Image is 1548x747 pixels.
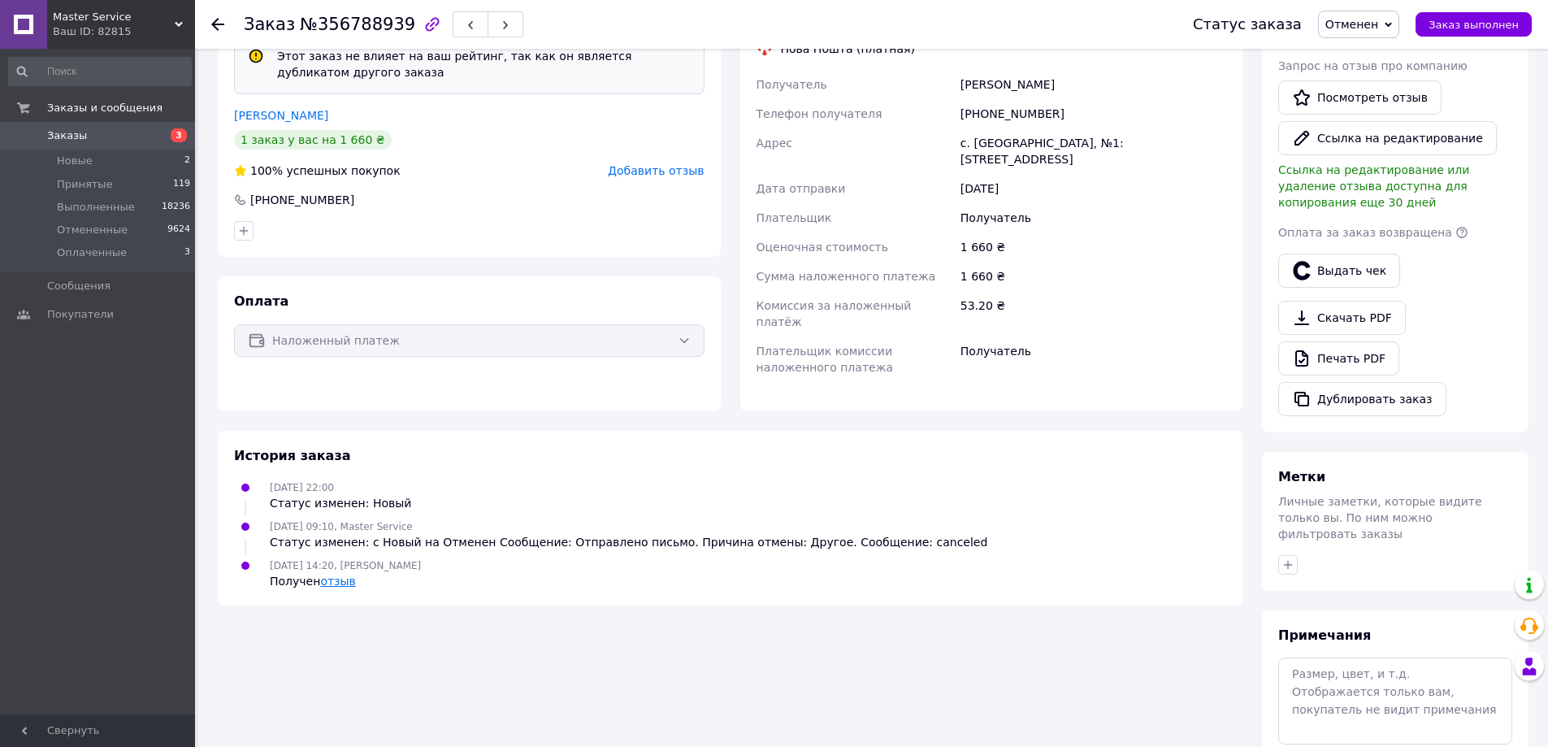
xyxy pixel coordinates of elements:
[1278,382,1446,416] button: Дублировать заказ
[1278,628,1371,643] span: Примечания
[1278,469,1325,484] span: Метки
[249,192,356,208] div: [PHONE_NUMBER]
[757,211,832,224] span: Плательщик
[300,15,415,34] span: №356788939
[1278,80,1442,115] a: Посмотреть отзыв
[957,174,1229,203] div: [DATE]
[234,130,392,150] div: 1 заказ у вас на 1 660 ₴
[957,99,1229,128] div: [PHONE_NUMBER]
[1278,163,1469,209] span: Ссылка на редактирование или удаление отзыва доступна для копирования еще 30 дней
[270,482,334,493] span: [DATE] 22:00
[757,270,936,283] span: Сумма наложенного платежа
[1278,59,1468,72] span: Запрос на отзыв про компанию
[171,128,187,142] span: 3
[757,182,846,195] span: Дата отправки
[957,337,1229,382] div: Получатель
[211,16,224,33] div: Вернуться назад
[320,575,355,588] a: отзыв
[757,345,893,374] span: Плательщик комиссии наложенного платежа
[167,223,190,237] span: 9624
[47,307,114,322] span: Покупатели
[57,223,128,237] span: Отмененные
[234,163,401,179] div: успешных покупок
[1416,12,1532,37] button: Заказ выполнен
[757,78,827,91] span: Получатель
[608,164,704,177] span: Добавить отзыв
[1278,121,1497,155] button: Ссылка на редактирование
[1278,341,1399,376] a: Печать PDF
[47,128,87,143] span: Заказы
[234,448,351,463] span: История заказа
[270,521,413,532] span: [DATE] 09:10, Master Service
[270,534,987,550] div: Статус изменен: с Новый на Отменен Сообщение: Отправлено письмо. Причина отмены: Другое. Сообщени...
[234,109,328,122] a: [PERSON_NAME]
[57,177,113,192] span: Принятые
[957,70,1229,99] div: [PERSON_NAME]
[1278,495,1482,541] span: Личные заметки, которые видите только вы. По ним можно фильтровать заказы
[957,262,1229,291] div: 1 660 ₴
[234,293,288,309] span: Оплата
[757,107,882,120] span: Телефон получателя
[250,164,283,177] span: 100%
[184,245,190,260] span: 3
[162,200,190,215] span: 18236
[270,560,421,571] span: [DATE] 14:20, [PERSON_NAME]
[53,24,195,39] div: Ваш ID: 82815
[957,291,1229,337] div: 53.20 ₴
[270,495,411,511] div: Статус изменен: Новый
[757,241,889,254] span: Оценочная стоимость
[57,200,135,215] span: Выполненные
[1429,19,1519,31] span: Заказ выполнен
[173,177,190,192] span: 119
[1278,301,1406,335] a: Скачать PDF
[244,15,295,34] span: Заказ
[47,101,163,115] span: Заказы и сообщения
[1193,16,1302,33] div: Статус заказа
[1325,18,1378,31] span: Отменен
[47,279,111,293] span: Сообщения
[757,299,912,328] span: Комиссия за наложенный платёж
[271,48,697,80] div: Этот заказ не влияет на ваш рейтинг, так как он является дубликатом другого заказа
[957,203,1229,232] div: Получатель
[957,128,1229,174] div: с. [GEOGRAPHIC_DATA], №1: [STREET_ADDRESS]
[757,137,792,150] span: Адрес
[8,57,192,86] input: Поиск
[1278,226,1452,239] span: Оплата за заказ возвращена
[53,10,175,24] span: Master Service
[957,232,1229,262] div: 1 660 ₴
[270,573,421,589] div: Получен
[57,245,127,260] span: Оплаченные
[1278,254,1400,288] button: Выдать чек
[57,154,93,168] span: Новые
[184,154,190,168] span: 2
